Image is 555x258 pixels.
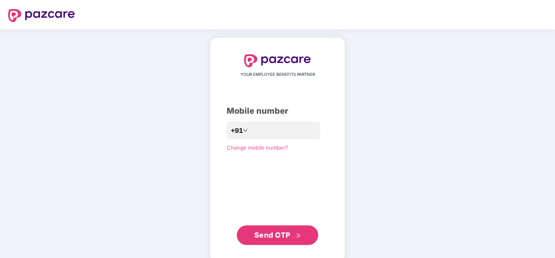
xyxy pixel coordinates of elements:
[254,231,291,239] span: Send OTP
[244,54,311,67] img: logo
[227,144,288,151] a: Change mobile number?
[227,105,328,117] div: Mobile number
[243,128,248,133] span: down
[231,126,243,136] span: +91
[8,9,75,22] img: logo
[237,225,318,245] button: Send OTPdouble-right
[296,233,301,238] span: double-right
[240,71,315,78] span: YOUR EMPLOYEE BENEFITS PARTNER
